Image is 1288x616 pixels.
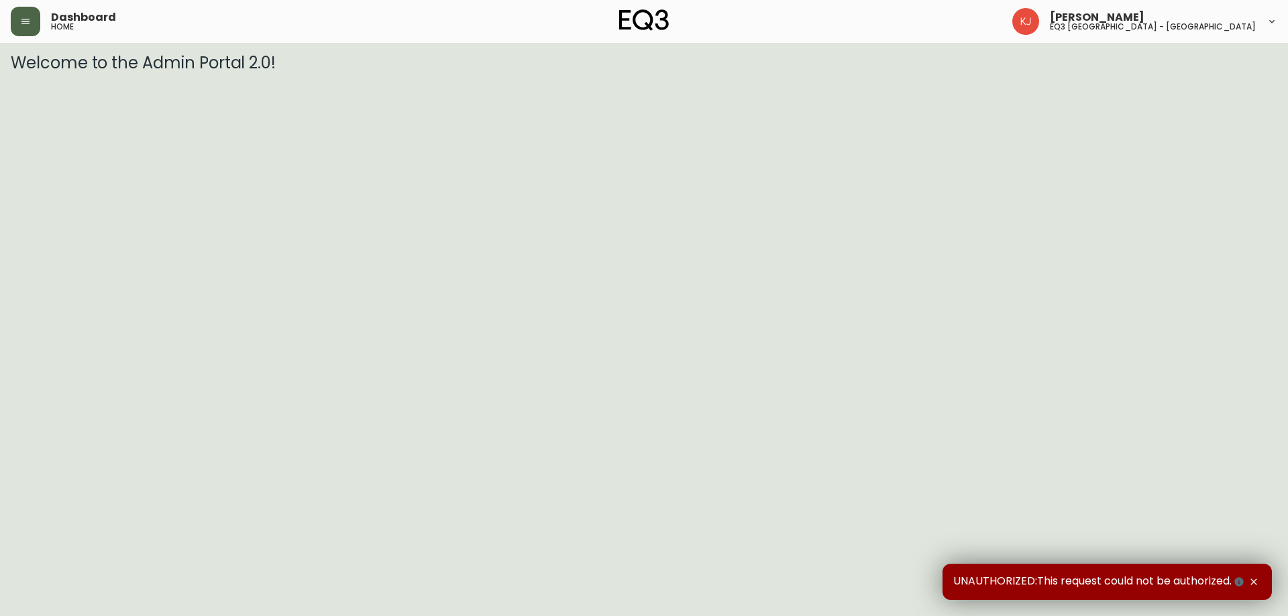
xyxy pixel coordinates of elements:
[51,23,74,31] h5: home
[1050,12,1144,23] span: [PERSON_NAME]
[953,574,1246,589] span: UNAUTHORIZED:This request could not be authorized.
[1012,8,1039,35] img: 24a625d34e264d2520941288c4a55f8e
[1050,23,1256,31] h5: eq3 [GEOGRAPHIC_DATA] - [GEOGRAPHIC_DATA]
[11,54,1277,72] h3: Welcome to the Admin Portal 2.0!
[51,12,116,23] span: Dashboard
[619,9,669,31] img: logo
